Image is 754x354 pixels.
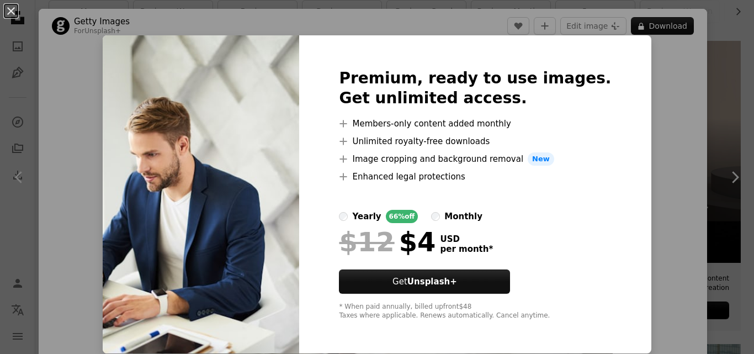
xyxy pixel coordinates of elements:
[352,210,381,223] div: yearly
[339,170,611,183] li: Enhanced legal protections
[440,244,493,254] span: per month *
[431,212,440,221] input: monthly
[339,228,394,256] span: $12
[339,152,611,166] li: Image cropping and background removal
[339,270,510,294] button: GetUnsplash+
[339,135,611,148] li: Unlimited royalty-free downloads
[339,228,436,256] div: $4
[440,234,493,244] span: USD
[407,277,457,287] strong: Unsplash+
[444,210,482,223] div: monthly
[339,68,611,108] h2: Premium, ready to use images. Get unlimited access.
[339,117,611,130] li: Members-only content added monthly
[528,152,554,166] span: New
[339,212,348,221] input: yearly66%off
[386,210,418,223] div: 66% off
[103,35,299,353] img: premium_photo-1661315419872-b5ab369985cd
[339,303,611,320] div: * When paid annually, billed upfront $48 Taxes where applicable. Renews automatically. Cancel any...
